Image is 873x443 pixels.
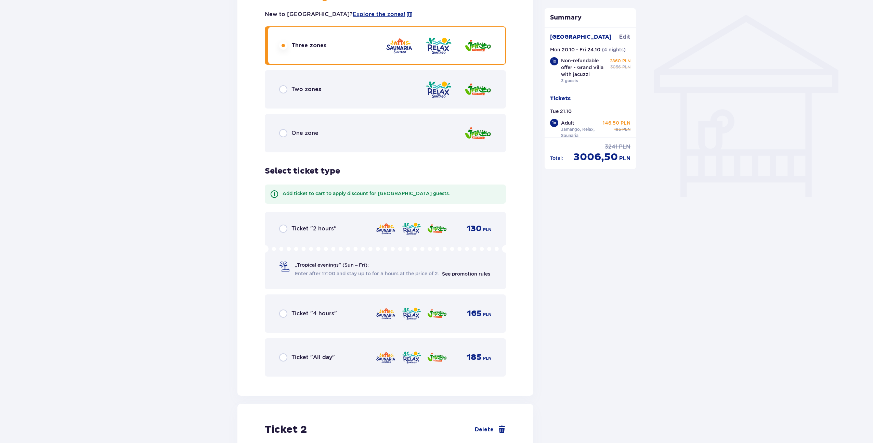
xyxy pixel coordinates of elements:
[401,221,421,236] img: zone logo
[386,36,413,55] img: zone logo
[622,64,630,70] p: PLN
[265,11,413,18] p: New to [GEOGRAPHIC_DATA]?
[401,306,421,321] img: zone logo
[475,426,494,433] span: Delete
[467,352,482,363] p: 185
[291,86,321,93] p: Two zones
[550,155,563,162] p: Total :
[610,58,621,64] p: 2860
[265,166,340,176] p: Select ticket type
[622,126,630,132] p: PLN
[464,80,492,99] img: zone logo
[376,350,396,365] img: zone logo
[550,33,611,41] p: [GEOGRAPHIC_DATA]
[427,221,447,236] img: zone logo
[283,190,450,197] div: Add ticket to cart to apply discount for [GEOGRAPHIC_DATA] guests.
[483,312,492,318] p: PLN
[561,57,608,78] p: Non-refundable offer - Grand Villa with jacuzzi
[619,143,630,151] p: PLN
[550,119,558,127] div: 1 x
[291,42,326,49] p: Three zones
[605,143,617,151] p: 3241
[545,14,636,22] p: Summary
[550,57,558,65] div: 1 x
[291,354,335,361] p: Ticket "All day"
[467,308,482,319] p: 165
[550,108,572,115] p: Tue 21.10
[265,423,307,436] p: Ticket 2
[467,224,482,234] p: 130
[295,262,369,268] p: „Tropical evenings" (Sun – Fri):
[427,350,447,365] img: zone logo
[561,119,574,126] p: Adult
[602,46,626,53] p: ( 4 nights )
[295,270,439,277] span: Enter after 17:00 and stay up to for 5 hours at the price of 2.
[619,155,630,162] p: PLN
[614,126,621,132] p: 185
[619,33,630,41] a: Edit
[610,64,621,70] p: 3056
[475,426,506,434] a: Delete
[425,36,452,55] img: zone logo
[442,271,490,277] a: See promotion rules
[573,151,618,164] p: 3006,50
[427,306,447,321] img: zone logo
[550,95,571,102] p: Tickets
[401,350,421,365] img: zone logo
[483,355,492,362] p: PLN
[291,310,337,317] p: Ticket "4 hours"
[376,306,396,321] img: zone logo
[353,11,405,18] a: Explore the zones!
[291,225,337,232] p: Ticket "2 hours"
[603,119,630,126] p: 146,50 PLN
[483,227,492,233] p: PLN
[622,58,630,64] p: PLN
[464,124,492,143] img: zone logo
[561,126,605,139] p: Jamango, Relax, Saunaria
[561,78,578,84] p: 3 guests
[464,36,492,55] img: zone logo
[376,221,396,236] img: zone logo
[425,80,452,99] img: zone logo
[550,46,600,53] p: Mon 20.10 - Fri 24.10
[291,129,318,137] p: One zone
